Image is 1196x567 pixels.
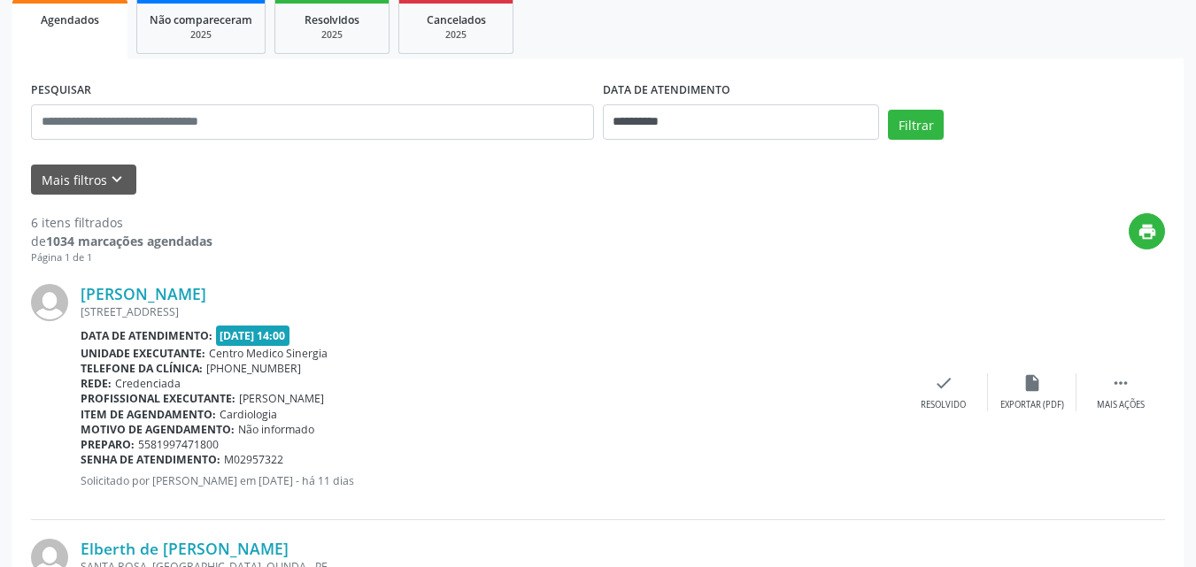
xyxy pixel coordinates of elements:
[1129,213,1165,249] button: print
[31,165,136,195] button: Mais filtroskeyboard_arrow_down
[81,473,899,488] p: Solicitado por [PERSON_NAME] em [DATE] - há 11 dias
[224,452,283,467] span: M02957322
[107,170,127,189] i: keyboard_arrow_down
[1022,373,1042,393] i: insert_drive_file
[239,391,324,406] span: [PERSON_NAME]
[216,326,290,346] span: [DATE] 14:00
[288,28,376,42] div: 2025
[31,213,212,232] div: 6 itens filtrados
[115,376,181,391] span: Credenciada
[1000,399,1064,411] div: Exportar (PDF)
[603,77,730,104] label: DATA DE ATENDIMENTO
[1097,399,1145,411] div: Mais ações
[81,361,203,376] b: Telefone da clínica:
[305,12,359,27] span: Resolvidos
[81,284,206,303] a: [PERSON_NAME]
[427,12,486,27] span: Cancelados
[1111,373,1130,393] i: 
[1138,222,1157,241] i: print
[934,373,953,393] i: check
[412,28,500,42] div: 2025
[31,250,212,265] div: Página 1 de 1
[31,232,212,250] div: de
[31,77,91,104] label: PESQUISAR
[41,12,99,27] span: Agendados
[81,422,235,437] b: Motivo de agendamento:
[81,304,899,319] div: [STREET_ADDRESS]
[81,391,235,406] b: Profissional executante:
[81,328,212,343] b: Data de atendimento:
[150,28,252,42] div: 2025
[138,437,219,452] span: 5581997471800
[81,437,135,452] b: Preparo:
[81,539,289,558] a: Elberth de [PERSON_NAME]
[220,407,277,422] span: Cardiologia
[150,12,252,27] span: Não compareceram
[888,110,944,140] button: Filtrar
[81,376,112,391] b: Rede:
[206,361,301,376] span: [PHONE_NUMBER]
[81,452,220,467] b: Senha de atendimento:
[921,399,966,411] div: Resolvido
[209,346,328,361] span: Centro Medico Sinergia
[46,233,212,249] strong: 1034 marcações agendadas
[81,407,216,422] b: Item de agendamento:
[238,422,314,437] span: Não informado
[81,346,205,361] b: Unidade executante:
[31,284,68,321] img: img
